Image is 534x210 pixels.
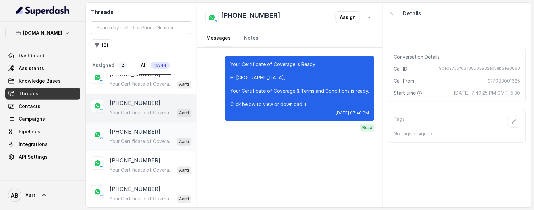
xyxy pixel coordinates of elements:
[11,192,19,199] text: AB
[91,8,191,16] h2: Threads
[19,154,48,160] span: API Settings
[19,90,38,97] span: Threads
[243,29,260,47] a: Notes
[5,138,80,150] a: Integrations
[230,61,369,108] p: Your Certificate of Coverage is Ready Hi [GEOGRAPHIC_DATA], Your Certificate of Coverage & Terms ...
[394,66,407,72] span: Call ID
[403,9,421,17] p: Details
[179,139,189,145] p: Aarti
[394,90,424,96] span: Start time
[110,167,174,174] p: Your Certificate of Coverage is Ready Hi [GEOGRAPHIC_DATA], Your Certificate of Coverage & Terms ...
[5,88,80,100] a: Threads
[5,27,80,39] button: [DOMAIN_NAME]
[205,29,232,47] a: Messages
[110,138,174,145] p: Your Certificate of Coverage is Ready Hi [GEOGRAPHIC_DATA], Your Certificate of Coverage & Terms ...
[5,100,80,112] a: Contacts
[110,81,174,88] p: Your Certificate of Coverage is Ready Hi [GEOGRAPHIC_DATA], Your Certificate of Coverage & Terms ...
[5,186,80,205] a: Aarti
[394,116,405,128] p: Tags
[5,62,80,74] a: Assistants
[19,116,45,122] span: Campaigns
[139,57,171,75] a: All16344
[179,81,189,88] p: Aarti
[221,11,281,24] h2: [PHONE_NUMBER]
[488,78,520,84] span: 917083001625
[394,78,414,84] span: Call From
[5,75,80,87] a: Knowledge Bases
[394,54,442,60] span: Conversation Details
[110,110,174,116] p: Your Certificate of Coverage is Ready Hi [GEOGRAPHIC_DATA], Your Certificate of Coverage & Terms ...
[23,29,62,37] p: [DOMAIN_NAME]
[439,66,520,72] span: 9be02756f63188603832e05eb3e88893
[5,151,80,163] a: API Settings
[179,110,189,117] p: Aarti
[179,196,189,203] p: Aarti
[91,57,191,75] nav: Tabs
[5,50,80,62] a: Dashboard
[16,5,70,16] img: light.svg
[151,62,170,69] span: 16344
[91,21,191,34] input: Search by Call ID or Phone Number
[110,128,160,136] p: [PHONE_NUMBER]
[110,196,174,202] p: Your Certificate of Coverage is Ready Hi [GEOGRAPHIC_DATA], Your Certificate of Coverage & Terms ...
[110,185,160,193] p: [PHONE_NUMBER]
[19,65,44,72] span: Assistants
[19,128,40,135] span: Pipelines
[19,141,48,148] span: Integrations
[179,167,189,174] p: Aarti
[91,39,112,51] button: (0)
[91,57,129,75] a: Assigned2
[360,124,374,132] span: Read
[110,157,160,165] p: [PHONE_NUMBER]
[205,29,375,47] nav: Tabs
[5,126,80,138] a: Pipelines
[454,90,520,96] span: [DATE] 7:40:25 PM GMT+5:30
[19,103,40,110] span: Contacts
[118,62,127,69] span: 2
[25,192,37,199] span: Aarti
[336,110,369,116] span: [DATE] 07:40 PM
[5,113,80,125] a: Campaigns
[110,99,160,107] p: [PHONE_NUMBER]
[19,78,61,84] span: Knowledge Bases
[394,130,520,137] p: No tags assigned
[336,11,360,23] button: Assign
[19,52,44,59] span: Dashboard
